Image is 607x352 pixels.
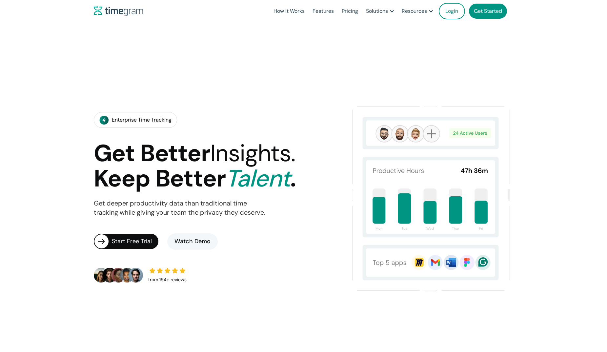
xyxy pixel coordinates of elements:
a: Start Free Trial [94,234,158,249]
a: Get Started [469,4,507,19]
div: Solutions [366,7,388,16]
h1: Get Better Keep Better . [94,141,296,191]
div: Enterprise Time Tracking [112,115,172,125]
div: Resources [402,7,427,16]
a: Watch Demo [167,233,218,250]
a: Login [439,3,465,19]
span: Talent [225,163,290,194]
span: Insights. [210,138,295,168]
p: Get deeper productivity data than traditional time tracking while giving your team the privacy th... [94,199,265,217]
div: Start Free Trial [112,237,158,246]
div: from 154+ reviews [148,275,187,284]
